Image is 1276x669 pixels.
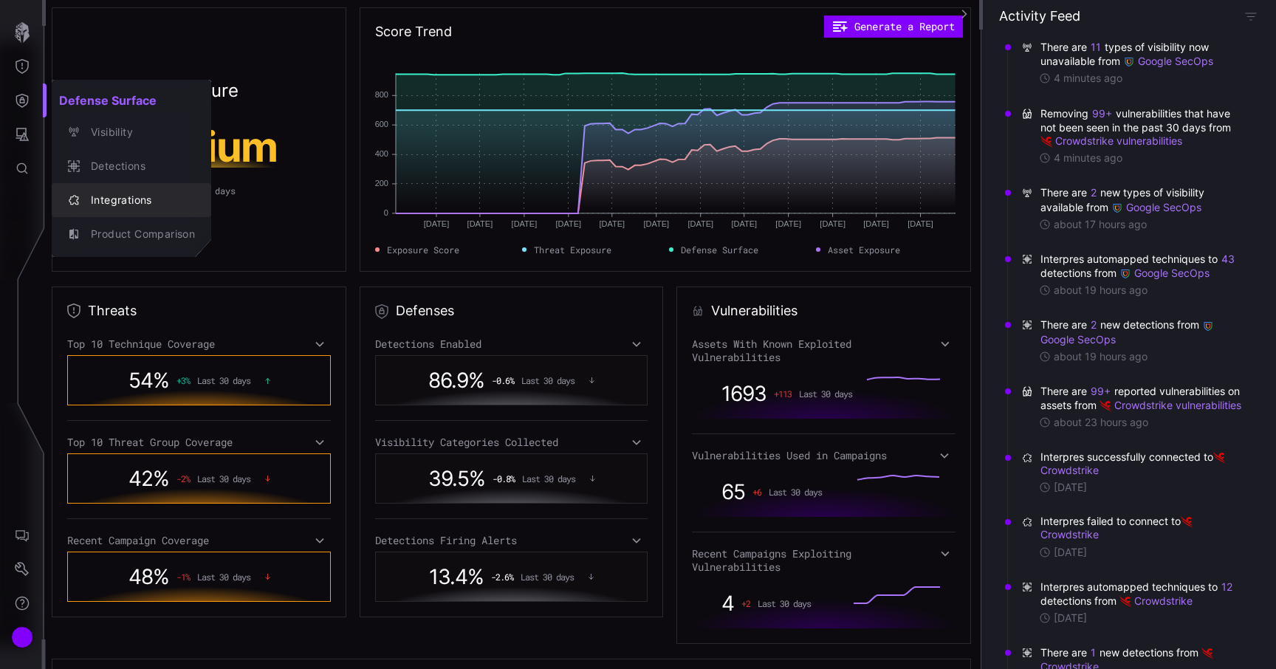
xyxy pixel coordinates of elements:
[52,86,211,115] h2: Defense Surface
[52,115,211,149] button: Visibility
[83,191,195,210] div: Integrations
[52,183,211,217] button: Integrations
[52,149,211,183] button: Detections
[83,157,195,176] div: Detections
[52,217,211,251] button: Product Comparison
[83,123,195,142] div: Visibility
[83,225,195,244] div: Product Comparison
